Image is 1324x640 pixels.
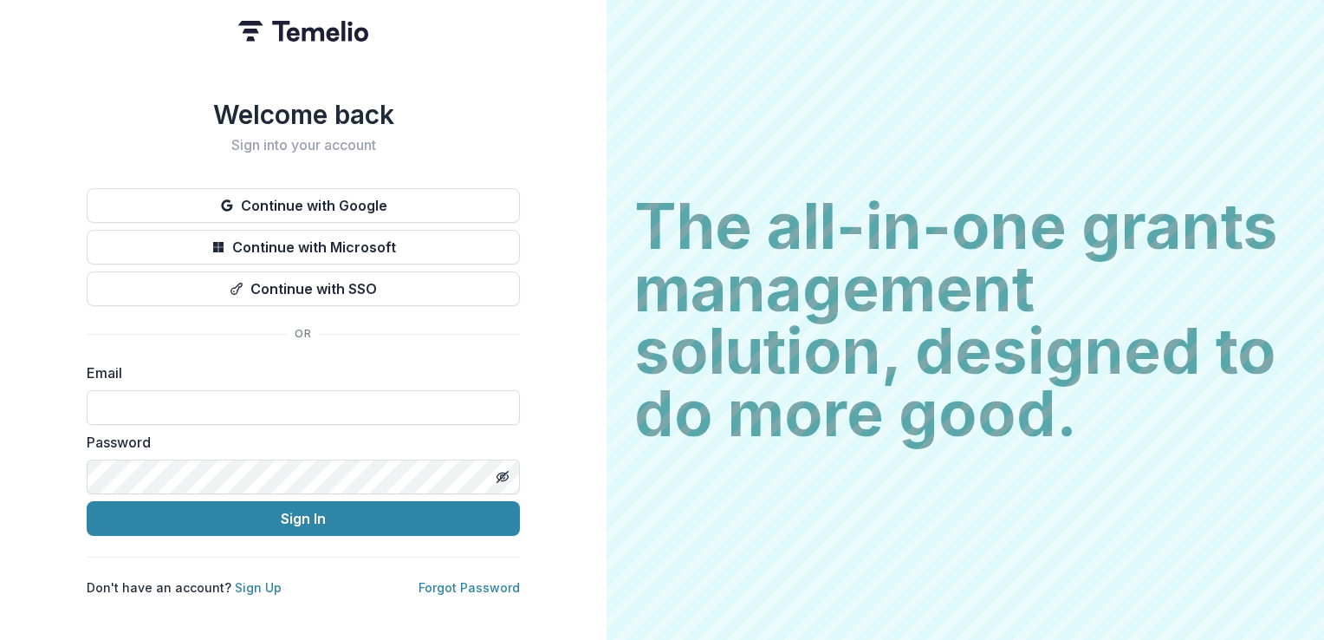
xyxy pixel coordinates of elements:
h1: Welcome back [87,99,520,130]
button: Continue with Microsoft [87,230,520,264]
a: Forgot Password [419,580,520,595]
button: Toggle password visibility [489,463,516,491]
p: Don't have an account? [87,578,282,597]
button: Sign In [87,501,520,536]
img: Temelio [238,21,368,42]
label: Email [87,362,509,383]
a: Sign Up [235,580,282,595]
button: Continue with SSO [87,271,520,306]
button: Continue with Google [87,188,520,223]
label: Password [87,432,509,453]
h2: Sign into your account [87,137,520,153]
